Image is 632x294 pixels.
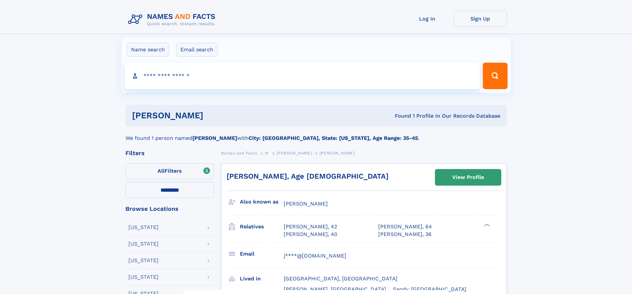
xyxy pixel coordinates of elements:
a: [PERSON_NAME], 36 [378,231,432,238]
input: search input [125,63,480,89]
label: Email search [176,43,218,57]
a: [PERSON_NAME], Age [DEMOGRAPHIC_DATA] [227,172,388,180]
span: [PERSON_NAME] [319,151,355,155]
h3: Relatives [240,221,284,232]
div: [US_STATE] [128,274,159,280]
label: Filters [125,163,214,179]
div: [US_STATE] [128,258,159,263]
div: Found 1 Profile In Our Records Database [299,112,500,120]
a: W [265,149,269,157]
a: Names and Facts [221,149,257,157]
span: [PERSON_NAME] [284,201,328,207]
span: [PERSON_NAME], [GEOGRAPHIC_DATA] [284,286,386,292]
span: [PERSON_NAME] [276,151,312,155]
div: [US_STATE] [128,225,159,230]
span: Sandy, [GEOGRAPHIC_DATA] [393,286,466,292]
h3: Lived in [240,273,284,284]
button: Search Button [483,63,507,89]
span: [GEOGRAPHIC_DATA], [GEOGRAPHIC_DATA] [284,275,397,282]
span: W [265,151,269,155]
a: [PERSON_NAME], 64 [378,223,432,230]
div: ❯ [482,223,490,227]
div: View Profile [452,170,484,185]
div: Browse Locations [125,206,214,212]
span: All [158,168,165,174]
a: Sign Up [454,11,507,27]
a: [PERSON_NAME], 40 [284,231,337,238]
a: [PERSON_NAME], 42 [284,223,337,230]
b: City: [GEOGRAPHIC_DATA], State: [US_STATE], Age Range: 35-45 [248,135,418,141]
h3: Email [240,248,284,260]
h3: Also known as [240,196,284,207]
a: View Profile [435,169,501,185]
div: We found 1 person named with . [125,126,507,142]
div: Filters [125,150,214,156]
img: Logo Names and Facts [125,11,221,29]
a: Log In [401,11,454,27]
b: [PERSON_NAME] [192,135,237,141]
h1: [PERSON_NAME] [132,111,299,120]
label: Name search [127,43,169,57]
a: [PERSON_NAME] [276,149,312,157]
div: [US_STATE] [128,241,159,247]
